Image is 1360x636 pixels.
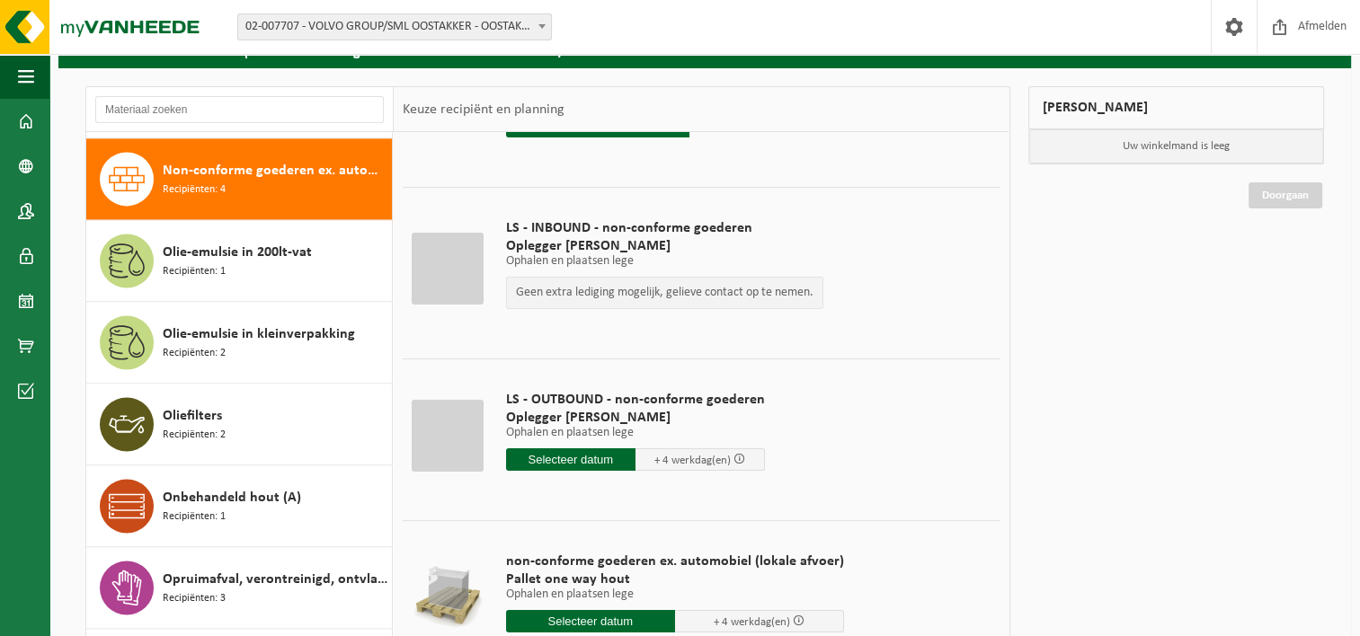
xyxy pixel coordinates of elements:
[86,220,393,302] button: Olie-emulsie in 200lt-vat Recipiënten: 1
[1249,182,1322,208] a: Doorgaan
[654,455,731,466] span: + 4 werkdag(en)
[714,616,790,628] span: + 4 werkdag(en)
[86,384,393,465] button: Oliefilters Recipiënten: 2
[163,323,355,345] span: Olie-emulsie in kleinverpakking
[86,138,393,220] button: Non-conforme goederen ex. automobiel Recipiënten: 4
[86,547,393,629] button: Opruimafval, verontreinigd, ontvlambaar Recipiënten: 3
[1028,86,1325,129] div: [PERSON_NAME]
[163,263,226,280] span: Recipiënten: 1
[163,181,226,199] span: Recipiënten: 4
[163,242,312,263] span: Olie-emulsie in 200lt-vat
[506,448,636,471] input: Selecteer datum
[506,570,844,588] span: Pallet one way hout
[163,487,301,508] span: Onbehandeld hout (A)
[506,552,844,570] span: non-conforme goederen ex. automobiel (lokale afvoer)
[1029,129,1324,163] p: Uw winkelmand is leeg
[394,87,573,132] div: Keuze recipiënt en planning
[237,13,552,40] span: 02-007707 - VOLVO GROUP/SML OOSTAKKER - OOSTAKKER
[163,590,226,607] span: Recipiënten: 3
[163,427,226,444] span: Recipiënten: 2
[163,569,387,590] span: Opruimafval, verontreinigd, ontvlambaar
[506,409,765,427] span: Oplegger [PERSON_NAME]
[163,405,222,427] span: Oliefilters
[86,302,393,384] button: Olie-emulsie in kleinverpakking Recipiënten: 2
[163,345,226,362] span: Recipiënten: 2
[506,610,675,632] input: Selecteer datum
[506,588,844,601] p: Ophalen en plaatsen lege
[506,391,765,409] span: LS - OUTBOUND - non-conforme goederen
[506,255,823,268] p: Ophalen en plaatsen lege
[506,427,765,439] p: Ophalen en plaatsen lege
[506,237,823,255] span: Oplegger [PERSON_NAME]
[163,160,387,181] span: Non-conforme goederen ex. automobiel
[506,219,823,237] span: LS - INBOUND - non-conforme goederen
[95,96,384,123] input: Materiaal zoeken
[163,508,226,526] span: Recipiënten: 1
[516,287,813,299] p: Geen extra lediging mogelijk, gelieve contact op te nemen.
[238,14,551,40] span: 02-007707 - VOLVO GROUP/SML OOSTAKKER - OOSTAKKER
[86,465,393,547] button: Onbehandeld hout (A) Recipiënten: 1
